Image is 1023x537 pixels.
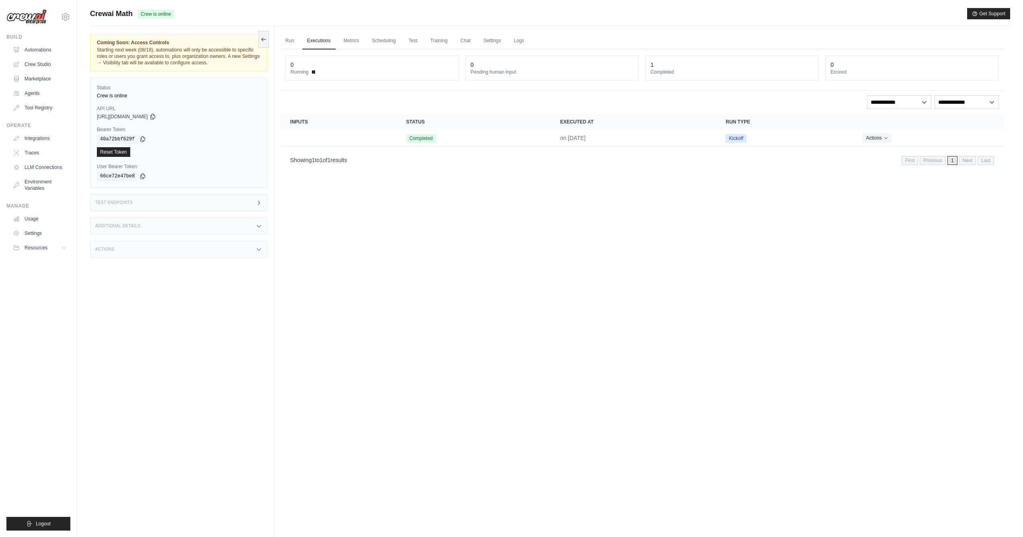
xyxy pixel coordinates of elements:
a: Training [426,33,453,49]
span: Last [978,156,994,165]
span: Crewai Math [90,8,133,19]
span: 1 [947,156,957,165]
a: Logs [509,33,529,49]
span: Previous [920,156,946,165]
a: Marketplace [10,72,70,85]
dt: Pending human input [471,69,634,75]
a: Settings [10,227,70,240]
label: API URL [97,105,260,112]
span: Next [959,156,976,165]
a: Reset Token [97,147,130,157]
div: 0 [291,61,294,69]
div: Manage [6,203,70,209]
section: Crew executions table [281,114,1004,170]
a: Automations [10,43,70,56]
a: Crew Studio [10,58,70,71]
a: LLM Connections [10,161,70,174]
button: Get Support [967,8,1010,19]
a: Executions [302,33,336,49]
a: Environment Variables [10,175,70,195]
label: Status [97,84,260,91]
span: Running [291,69,309,75]
span: [URL][DOMAIN_NAME] [97,113,148,120]
code: 40a72bbf629f [97,134,138,144]
a: Tool Registry [10,101,70,114]
nav: Pagination [902,156,994,165]
span: Resources [25,245,47,251]
span: Logout [36,521,51,527]
th: Run Type [716,114,853,130]
a: Settings [479,33,506,49]
div: Crew is online [97,93,260,99]
nav: Pagination [281,150,1004,170]
a: Metrics [339,33,364,49]
span: Kickoff [726,134,746,143]
a: Run [281,33,299,49]
code: 66ce72e47be8 [97,171,138,181]
a: Scheduling [367,33,400,49]
div: 0 [830,61,834,69]
img: Logo [6,9,47,25]
th: Status [397,114,551,130]
span: Completed [406,134,436,143]
p: Showing to of results [290,156,347,164]
time: July 31, 2025 at 17:16 BST [560,135,586,141]
h3: Test Endpoints [95,200,133,205]
a: Agents [10,87,70,100]
th: Inputs [281,114,397,130]
a: Traces [10,146,70,159]
span: 1 [320,157,323,163]
span: 1 [327,157,330,163]
a: Test [404,33,422,49]
div: 0 [471,61,474,69]
th: Executed at [550,114,716,130]
a: Integrations [10,132,70,145]
span: First [902,156,918,165]
button: Logout [6,517,70,531]
h3: Actions [95,247,115,252]
h3: Additional Details [95,224,140,228]
div: Operate [6,122,70,129]
button: Resources [10,241,70,254]
div: Build [6,34,70,40]
dt: Completed [650,69,814,75]
span: 1 [312,157,315,163]
span: Crew is online [137,10,174,19]
button: Actions for execution [863,133,891,143]
a: Chat [456,33,476,49]
span: Starting next week (08/18), automations will only be accessible to specific roles or users you gr... [97,47,260,66]
label: Bearer Token [97,126,260,133]
div: 1 [650,61,654,69]
label: User Bearer Token [97,163,260,170]
span: Coming Soon: Access Controls [97,39,260,46]
dt: Errored [830,69,994,75]
a: Usage [10,212,70,225]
